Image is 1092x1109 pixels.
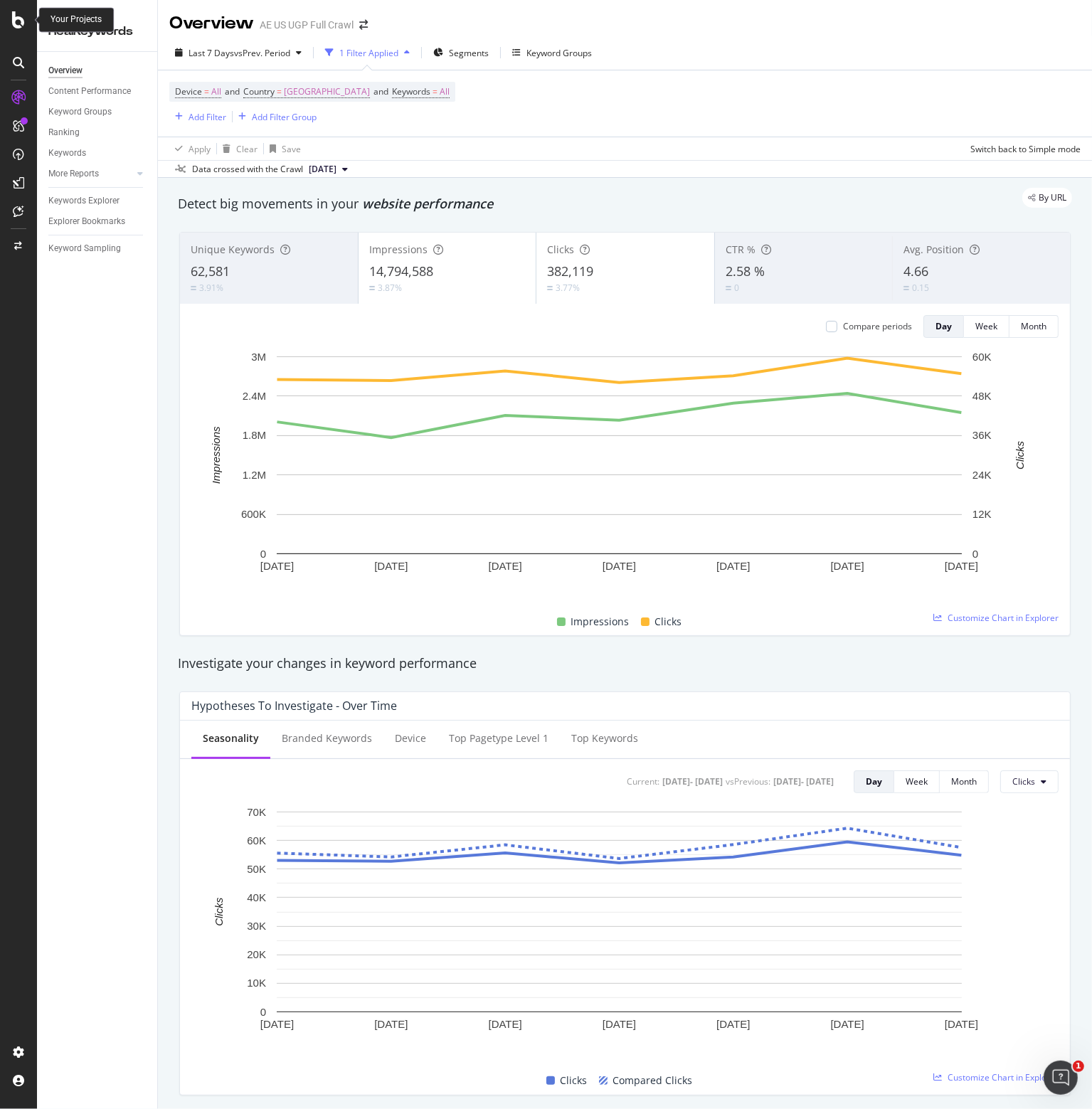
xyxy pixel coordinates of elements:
[210,426,222,484] text: Impressions
[247,834,266,847] text: 60K
[831,560,864,572] text: [DATE]
[613,1072,693,1089] span: Compared Clicks
[449,47,489,59] span: Segments
[236,143,258,155] div: Clear
[241,508,266,520] text: 600K
[48,63,83,78] div: Overview
[264,137,301,160] button: Save
[260,18,354,32] div: AE US UGP Full Crawl
[260,1005,266,1017] text: 0
[243,390,266,402] text: 2.4M
[192,163,303,176] div: Data crossed with the Crawl
[440,82,450,102] span: All
[933,1071,1059,1083] a: Customize Chart in Explorer
[726,286,731,290] img: Equal
[48,193,147,208] a: Keywords Explorer
[247,977,266,989] text: 10K
[260,1017,294,1029] text: [DATE]
[843,320,912,332] div: Compare periods
[556,282,580,294] div: 3.77%
[970,143,1081,155] div: Switch back to Simple mode
[571,731,638,745] div: Top Keywords
[217,137,258,160] button: Clear
[1009,315,1059,338] button: Month
[903,262,928,280] span: 4.66
[972,351,992,363] text: 60K
[933,612,1059,624] a: Customize Chart in Explorer
[48,105,112,120] div: Keyword Groups
[204,85,209,97] span: =
[48,146,86,161] div: Keywords
[903,243,964,256] span: Avg. Position
[972,430,992,442] text: 36K
[369,262,433,280] span: 14,794,588
[1000,770,1059,793] button: Clicks
[964,315,1009,338] button: Week
[48,166,99,181] div: More Reports
[252,111,317,123] div: Add Filter Group
[247,863,266,875] text: 50K
[284,82,370,102] span: [GEOGRAPHIC_DATA]
[191,699,397,713] div: Hypotheses to Investigate - Over Time
[894,770,940,793] button: Week
[1039,193,1066,202] span: By URL
[547,262,593,280] span: 382,119
[603,1017,636,1029] text: [DATE]
[526,47,592,59] div: Keyword Groups
[339,47,398,59] div: 1 Filter Applied
[972,390,992,402] text: 48K
[48,214,147,229] a: Explorer Bookmarks
[51,14,102,26] div: Your Projects
[972,508,992,520] text: 12K
[547,286,553,290] img: Equal
[923,315,964,338] button: Day
[547,243,574,256] span: Clicks
[199,282,223,294] div: 3.91%
[972,548,978,560] text: 0
[48,193,120,208] div: Keywords Explorer
[374,1017,408,1029] text: [DATE]
[359,20,368,30] div: arrow-right-arrow-left
[1022,188,1072,208] div: legacy label
[374,560,408,572] text: [DATE]
[48,125,80,140] div: Ranking
[169,41,307,64] button: Last 7 DaysvsPrev. Period
[392,85,430,97] span: Keywords
[191,286,196,290] img: Equal
[1073,1061,1084,1072] span: 1
[247,920,266,932] text: 30K
[260,560,294,572] text: [DATE]
[726,243,756,256] span: CTR %
[48,63,147,78] a: Overview
[903,286,909,290] img: Equal
[189,143,211,155] div: Apply
[906,775,928,787] div: Week
[247,891,266,903] text: 40K
[655,613,682,630] span: Clicks
[716,1017,750,1029] text: [DATE]
[48,125,147,140] a: Ranking
[211,82,221,102] span: All
[972,469,992,481] text: 24K
[243,430,266,442] text: 1.8M
[48,84,147,99] a: Content Performance
[489,1017,522,1029] text: [DATE]
[935,320,952,332] div: Day
[260,548,266,560] text: 0
[282,731,372,745] div: Branded Keywords
[603,560,636,572] text: [DATE]
[945,560,978,572] text: [DATE]
[507,41,598,64] button: Keyword Groups
[734,282,739,294] div: 0
[948,1071,1059,1083] span: Customize Chart in Explorer
[191,262,230,280] span: 62,581
[277,85,282,97] span: =
[965,137,1081,160] button: Switch back to Simple mode
[773,775,834,787] div: [DATE] - [DATE]
[178,654,1072,673] div: Investigate your changes in keyword performance
[1014,440,1026,469] text: Clicks
[951,775,977,787] div: Month
[1021,320,1046,332] div: Month
[726,775,770,787] div: vs Previous :
[866,775,882,787] div: Day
